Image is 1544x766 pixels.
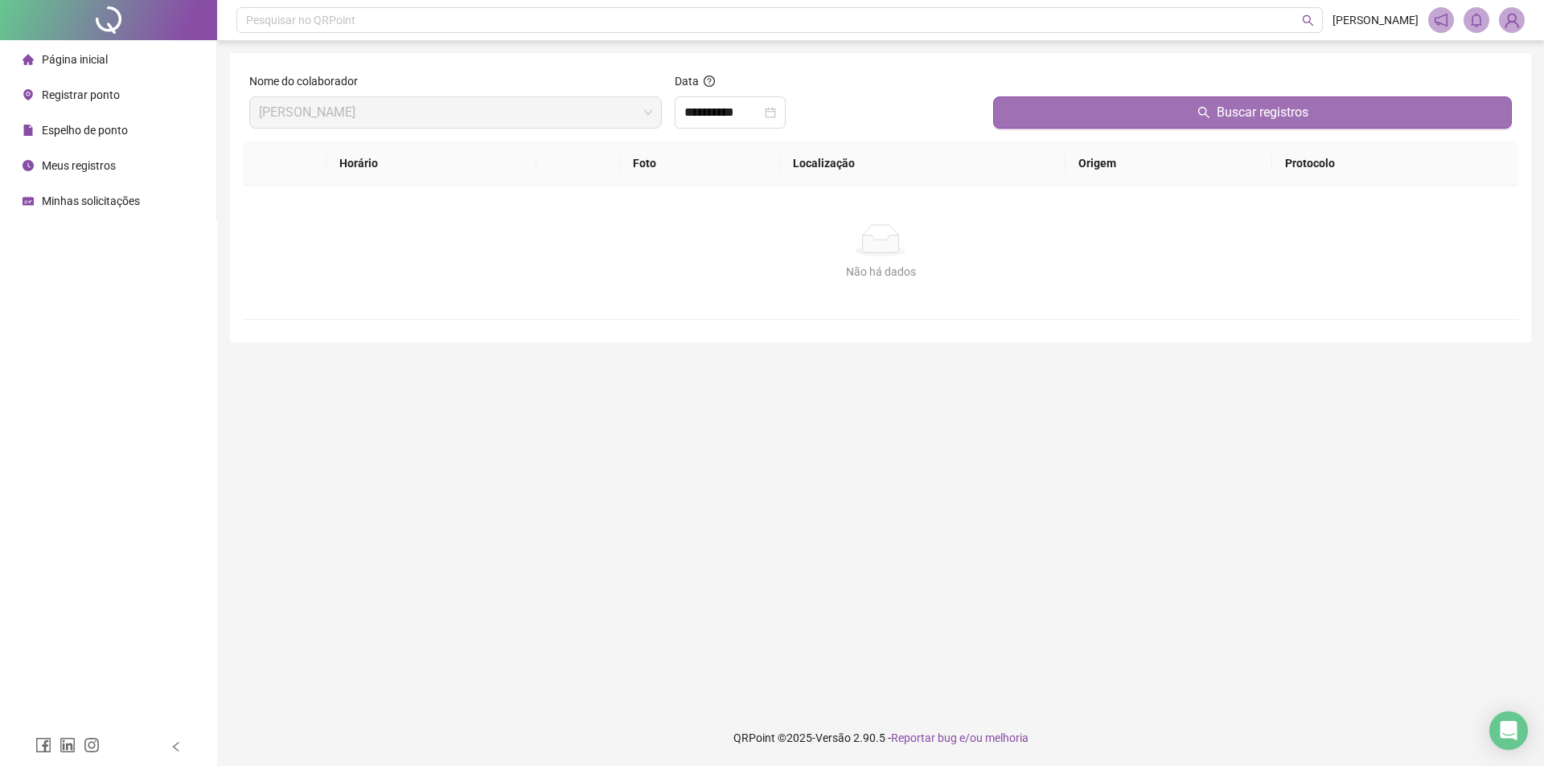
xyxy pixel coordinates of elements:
[23,89,34,100] span: environment
[780,141,1066,186] th: Localização
[259,97,652,128] span: CAIO HENRIQUE SILVA DOS SANTOS
[42,195,140,207] span: Minhas solicitações
[1469,13,1484,27] span: bell
[1434,13,1448,27] span: notification
[42,53,108,66] span: Página inicial
[1500,8,1524,32] img: 84180
[993,96,1512,129] button: Buscar registros
[675,75,699,88] span: Data
[326,141,536,186] th: Horário
[23,54,34,65] span: home
[23,160,34,171] span: clock-circle
[35,737,51,753] span: facebook
[42,159,116,172] span: Meus registros
[1489,711,1528,750] div: Open Intercom Messenger
[1066,141,1272,186] th: Origem
[170,741,182,752] span: left
[217,710,1544,766] footer: QRPoint © 2025 - 2.90.5 -
[23,125,34,136] span: file
[42,88,120,101] span: Registrar ponto
[891,731,1029,744] span: Reportar bug e/ou melhoria
[42,124,128,137] span: Espelho de ponto
[1272,141,1518,186] th: Protocolo
[23,195,34,207] span: schedule
[704,76,715,87] span: question-circle
[84,737,100,753] span: instagram
[249,72,368,90] label: Nome do colaborador
[262,263,1499,281] div: Não há dados
[620,141,780,186] th: Foto
[1333,11,1419,29] span: [PERSON_NAME]
[1197,106,1210,119] span: search
[60,737,76,753] span: linkedin
[815,731,851,744] span: Versão
[1302,14,1314,27] span: search
[1217,103,1308,122] span: Buscar registros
